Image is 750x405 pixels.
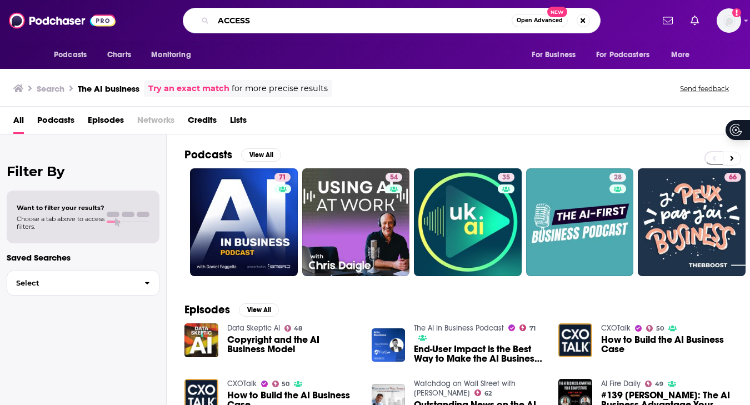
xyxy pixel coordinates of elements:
span: Podcasts [54,47,87,63]
a: 54 [302,168,410,276]
img: Podchaser - Follow, Share and Rate Podcasts [9,10,116,31]
button: Send feedback [677,84,732,93]
span: Monitoring [151,47,191,63]
a: Show notifications dropdown [686,11,703,30]
span: 35 [502,172,510,183]
span: 54 [390,172,398,183]
a: The AI in Business Podcast [414,323,504,333]
span: 66 [729,172,737,183]
span: Choose a tab above to access filters. [17,215,104,231]
span: Select [7,279,136,287]
a: 49 [645,381,663,387]
span: New [547,7,567,17]
span: Networks [137,111,174,134]
button: Show profile menu [717,8,741,33]
a: Podcasts [37,111,74,134]
a: Data Skeptic AI [227,323,280,333]
a: Lists [230,111,247,134]
span: 48 [294,326,302,331]
svg: Add a profile image [732,8,741,17]
button: open menu [663,44,704,66]
span: Open Advanced [517,18,563,23]
a: 50 [646,325,664,332]
span: For Podcasters [596,47,649,63]
a: 28 [526,168,634,276]
a: Copyright and the AI Business Model [227,335,358,354]
a: 48 [284,325,303,332]
a: 35 [414,168,522,276]
a: Try an exact match [148,82,229,95]
h2: Filter By [7,163,159,179]
h2: Episodes [184,303,230,317]
div: Search podcasts, credits, & more... [183,8,601,33]
a: CXOTalk [601,323,631,333]
h2: Podcasts [184,148,232,162]
span: for more precise results [232,82,328,95]
a: CXOTalk [227,379,257,388]
a: Credits [188,111,217,134]
button: Open AdvancedNew [512,14,568,27]
span: 62 [484,391,492,396]
a: Watchdog on Wall Street with Chris Markowski [414,379,516,398]
button: open menu [46,44,101,66]
button: View All [239,303,279,317]
a: How to Build the AI Business Case [601,335,732,354]
span: End-User Impact is the Best Way to Make the AI Business Case - with [PERSON_NAME] of FarEye [414,344,545,363]
a: 66 [724,173,741,182]
img: Copyright and the AI Business Model [184,323,218,357]
a: 71 [519,324,536,331]
img: End-User Impact is the Best Way to Make the AI Business Case - with Gaurav Srivastava of FarEye [372,328,406,362]
h3: The AI business [78,83,139,94]
span: 49 [655,382,663,387]
button: open menu [589,44,666,66]
p: Saved Searches [7,252,159,263]
a: PodcastsView All [184,148,281,162]
button: open menu [143,44,205,66]
a: EpisodesView All [184,303,279,317]
a: Show notifications dropdown [658,11,677,30]
span: Want to filter your results? [17,204,104,212]
span: Charts [107,47,131,63]
a: 28 [609,173,626,182]
button: open menu [524,44,589,66]
a: 66 [638,168,746,276]
span: 50 [282,382,289,387]
a: Charts [100,44,138,66]
a: 71 [190,168,298,276]
button: Select [7,271,159,296]
span: 50 [656,326,664,331]
input: Search podcasts, credits, & more... [213,12,512,29]
a: Episodes [88,111,124,134]
a: AI Fire Daily [601,379,641,388]
a: 50 [272,381,290,387]
span: 71 [529,326,536,331]
span: 71 [279,172,286,183]
span: Logged in as carolinejames [717,8,741,33]
img: How to Build the AI Business Case [558,323,592,357]
a: 62 [474,389,492,396]
a: 35 [498,173,514,182]
a: All [13,111,24,134]
a: 54 [386,173,402,182]
span: 28 [614,172,622,183]
img: User Profile [717,8,741,33]
button: View All [241,148,281,162]
a: End-User Impact is the Best Way to Make the AI Business Case - with Gaurav Srivastava of FarEye [414,344,545,363]
h3: Search [37,83,64,94]
a: 71 [274,173,291,182]
span: More [671,47,690,63]
span: For Business [532,47,576,63]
